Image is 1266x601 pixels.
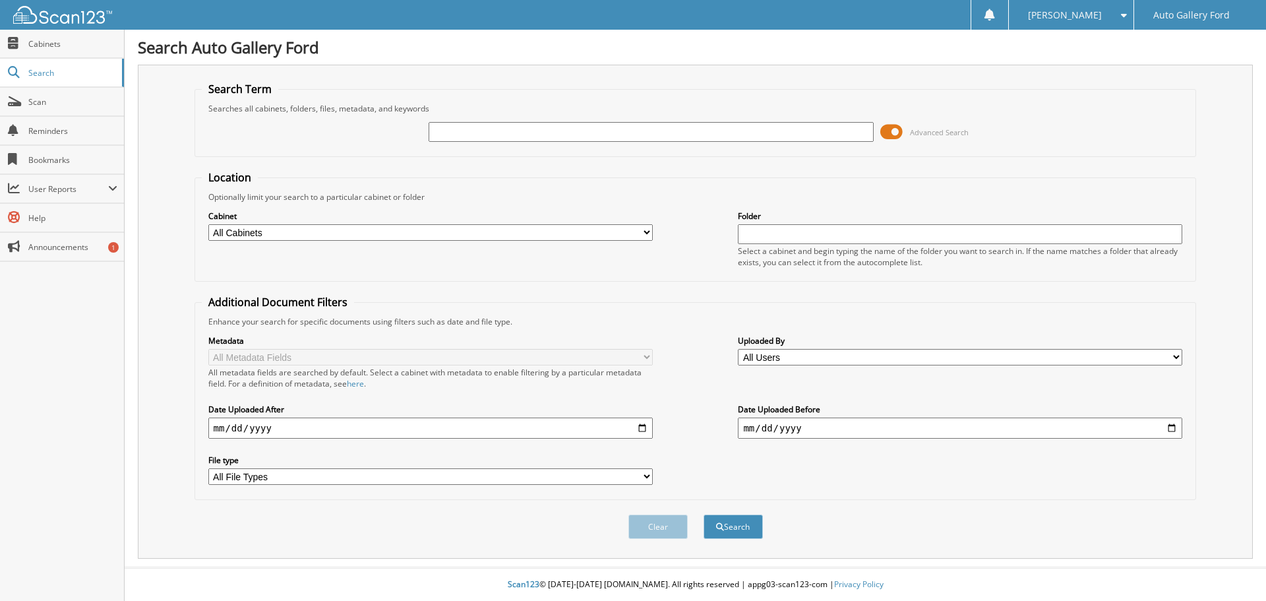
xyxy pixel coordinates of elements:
[508,579,539,590] span: Scan123
[28,125,117,137] span: Reminders
[347,378,364,389] a: here
[202,82,278,96] legend: Search Term
[628,515,688,539] button: Clear
[28,212,117,224] span: Help
[108,242,119,253] div: 1
[125,569,1266,601] div: © [DATE]-[DATE] [DOMAIN_NAME]. All rights reserved | appg03-scan123-com |
[208,335,653,346] label: Metadata
[738,335,1182,346] label: Uploaded By
[202,103,1190,114] div: Searches all cabinets, folders, files, metadata, and keywords
[28,154,117,166] span: Bookmarks
[910,127,969,137] span: Advanced Search
[738,404,1182,415] label: Date Uploaded Before
[202,295,354,309] legend: Additional Document Filters
[202,170,258,185] legend: Location
[28,241,117,253] span: Announcements
[208,210,653,222] label: Cabinet
[13,6,112,24] img: scan123-logo-white.svg
[834,579,884,590] a: Privacy Policy
[28,183,108,195] span: User Reports
[1153,11,1230,19] span: Auto Gallery Ford
[738,210,1182,222] label: Folder
[28,96,117,108] span: Scan
[202,316,1190,327] div: Enhance your search for specific documents using filters such as date and file type.
[738,418,1182,439] input: end
[28,67,115,79] span: Search
[208,367,653,389] div: All metadata fields are searched by default. Select a cabinet with metadata to enable filtering b...
[208,404,653,415] label: Date Uploaded After
[138,36,1253,58] h1: Search Auto Gallery Ford
[28,38,117,49] span: Cabinets
[738,245,1182,268] div: Select a cabinet and begin typing the name of the folder you want to search in. If the name match...
[704,515,763,539] button: Search
[1028,11,1102,19] span: [PERSON_NAME]
[208,455,653,466] label: File type
[208,418,653,439] input: start
[202,191,1190,203] div: Optionally limit your search to a particular cabinet or folder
